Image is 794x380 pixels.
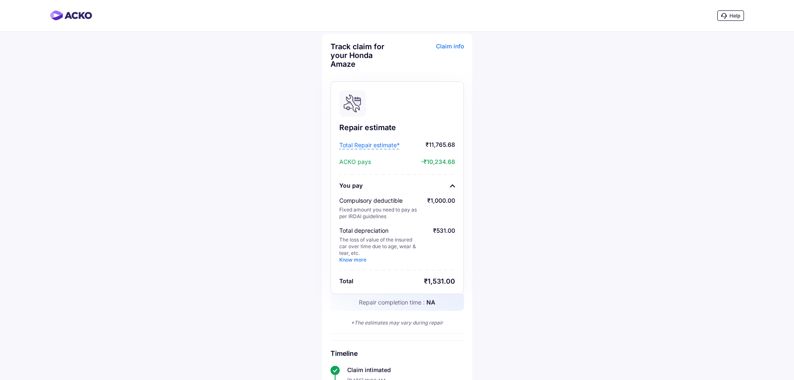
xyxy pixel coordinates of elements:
span: Help [729,13,740,19]
span: ACKO pays [339,158,371,166]
a: Know more [339,257,366,263]
div: Track claim for your Honda Amaze [331,42,395,68]
div: ₹531.00 [433,226,455,263]
span: -₹10,234.68 [373,158,455,166]
div: Total [339,277,353,285]
div: *The estimates may vary during repair [331,319,464,327]
div: Repair completion time : [331,294,464,311]
div: Total depreciation [339,226,421,235]
div: Claim intimated [347,366,464,374]
div: The loss of value of the insured car over time due to age, wear & tear, etc. [339,237,421,263]
h6: Timeline [331,349,464,357]
span: ₹11,765.68 [402,141,455,149]
div: Compulsory deductible [339,196,421,205]
div: You pay [339,181,363,190]
img: horizontal-gradient.png [50,10,92,20]
span: NA [426,299,435,306]
div: ₹1,531.00 [424,277,455,285]
div: Repair estimate [339,123,455,133]
div: ₹1,000.00 [427,196,455,220]
div: Claim info [399,42,464,75]
span: Total Repair estimate* [339,141,400,149]
div: Fixed amount you need to pay as per IRDAI guidelines [339,206,421,220]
